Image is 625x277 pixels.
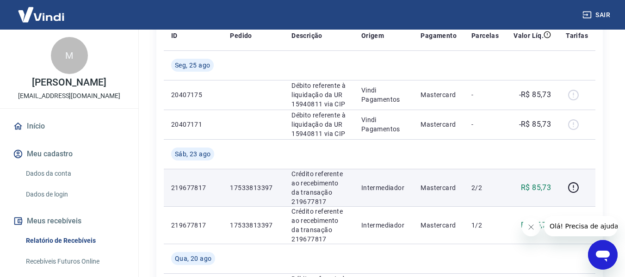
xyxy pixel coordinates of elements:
p: Mastercard [421,221,457,230]
a: Dados da conta [22,164,127,183]
p: Tarifas [566,31,588,40]
p: 219677817 [171,221,215,230]
button: Meu cadastro [11,144,127,164]
p: Mastercard [421,90,457,99]
p: Mastercard [421,183,457,192]
p: Parcelas [471,31,499,40]
p: R$ 85,73 [521,182,551,193]
span: Seg, 25 ago [175,61,210,70]
p: - [471,120,499,129]
p: 17533813397 [230,221,277,230]
p: Crédito referente ao recebimento da transação 219677817 [291,207,347,244]
p: Crédito referente ao recebimento da transação 219677817 [291,169,347,206]
p: [EMAIL_ADDRESS][DOMAIN_NAME] [18,91,120,101]
p: Débito referente à liquidação da UR 15940811 via CIP [291,81,347,109]
p: Pedido [230,31,252,40]
iframe: Fechar mensagem [522,218,540,236]
p: Intermediador [361,221,406,230]
a: Início [11,116,127,136]
p: 2/2 [471,183,499,192]
iframe: Mensagem da empresa [544,216,618,236]
p: 1/2 [471,221,499,230]
p: 20407171 [171,120,215,129]
p: R$ 85,73 [521,220,551,231]
iframe: Botão para abrir a janela de mensagens [588,240,618,270]
span: Sáb, 23 ago [175,149,210,159]
p: 17533813397 [230,183,277,192]
a: Dados de login [22,185,127,204]
button: Meus recebíveis [11,211,127,231]
a: Relatório de Recebíveis [22,231,127,250]
img: Vindi [11,0,71,29]
div: M [51,37,88,74]
span: Olá! Precisa de ajuda? [6,6,78,14]
p: 20407175 [171,90,215,99]
a: Recebíveis Futuros Online [22,252,127,271]
span: Qua, 20 ago [175,254,211,263]
p: [PERSON_NAME] [32,78,106,87]
p: -R$ 85,73 [519,119,551,130]
p: 219677817 [171,183,215,192]
p: ID [171,31,178,40]
p: Vindi Pagamentos [361,86,406,104]
p: Vindi Pagamentos [361,115,406,134]
p: Intermediador [361,183,406,192]
p: Descrição [291,31,322,40]
p: - [471,90,499,99]
p: Mastercard [421,120,457,129]
p: Débito referente à liquidação da UR 15940811 via CIP [291,111,347,138]
p: -R$ 85,73 [519,89,551,100]
button: Sair [581,6,614,24]
p: Valor Líq. [514,31,544,40]
p: Origem [361,31,384,40]
p: Pagamento [421,31,457,40]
